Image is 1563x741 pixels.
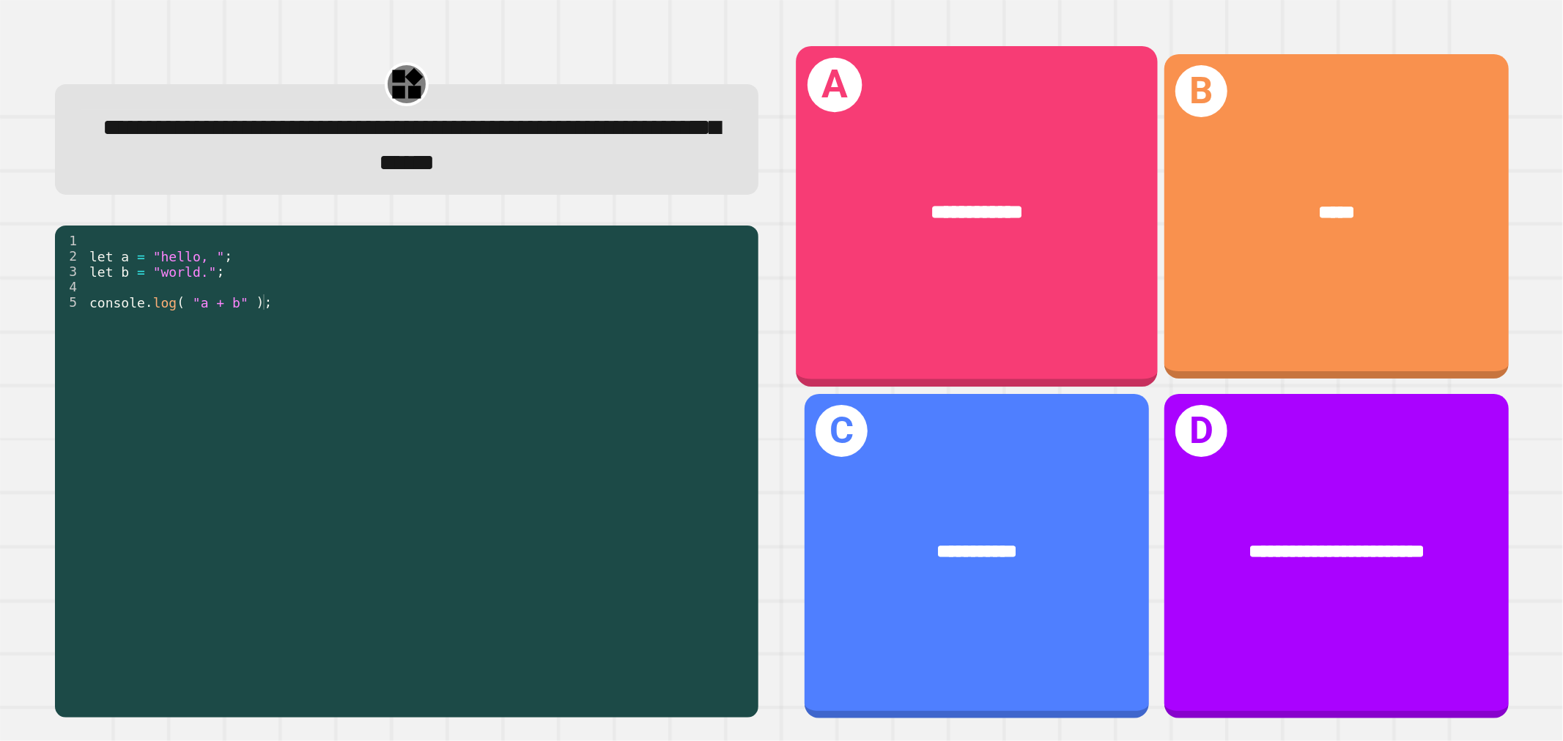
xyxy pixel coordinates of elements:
div: 2 [55,248,86,264]
div: 1 [55,233,86,248]
h1: B [1175,65,1227,117]
h1: A [808,58,862,113]
div: 4 [55,279,86,294]
h1: C [816,405,868,457]
h1: D [1175,405,1227,457]
div: 5 [55,294,86,310]
div: 3 [55,264,86,279]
